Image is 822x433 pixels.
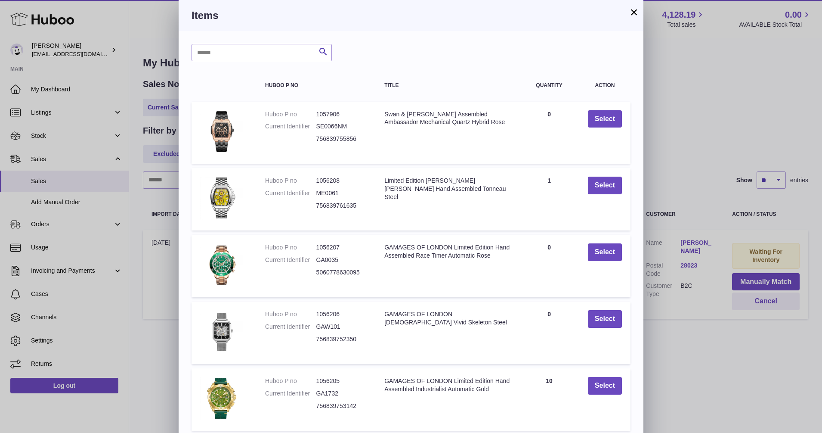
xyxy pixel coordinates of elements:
[316,377,368,385] dd: 1056205
[265,122,316,131] dt: Current Identifier
[200,110,243,153] img: Swan & Edgar Hand Assembled Ambassador Mechanical Quartz Hybrid Rose
[316,122,368,131] dd: SE0066NM
[265,310,316,318] dt: Huboo P no
[265,110,316,118] dt: Huboo P no
[316,402,368,410] dd: 756839753142
[192,9,630,22] h3: Items
[316,256,368,264] dd: GA0035
[200,377,243,420] img: GAMAGES OF LONDON Limited Edition Hand Assembled Industrialist Automatic Gold
[519,102,579,164] td: 0
[384,243,510,260] div: GAMAGES OF LONDON Limited Edition Hand Assembled Race Timer Automatic Rose
[265,256,316,264] dt: Current Identifier
[588,377,622,395] button: Select
[316,135,368,143] dd: 756839755856
[200,310,243,353] img: GAMAGES OF LONDON Ladies Vivid Skeleton Steel
[265,377,316,385] dt: Huboo P no
[384,110,510,127] div: Swan & [PERSON_NAME] Assembled Ambassador Mechanical Quartz Hybrid Rose
[316,389,368,398] dd: GA1732
[519,302,579,364] td: 0
[316,243,368,252] dd: 1056207
[265,189,316,197] dt: Current Identifier
[588,177,622,194] button: Select
[384,310,510,327] div: GAMAGES OF LONDON [DEMOGRAPHIC_DATA] Vivid Skeleton Steel
[588,310,622,328] button: Select
[316,189,368,197] dd: ME0061
[256,74,376,97] th: Huboo P no
[384,377,510,393] div: GAMAGES OF LONDON Limited Edition Hand Assembled Industrialist Automatic Gold
[588,110,622,128] button: Select
[316,202,368,210] dd: 756839761635
[519,235,579,297] td: 0
[316,177,368,185] dd: 1056208
[316,310,368,318] dd: 1056206
[316,335,368,343] dd: 756839752350
[519,368,579,431] td: 10
[265,177,316,185] dt: Huboo P no
[316,268,368,277] dd: 5060778630095
[579,74,630,97] th: Action
[629,7,639,17] button: ×
[200,177,243,220] img: Limited Edition Mann Egerton Hand Assembled Tonneau Steel
[316,110,368,118] dd: 1057906
[265,389,316,398] dt: Current Identifier
[519,168,579,231] td: 1
[316,323,368,331] dd: GAW101
[265,243,316,252] dt: Huboo P no
[265,323,316,331] dt: Current Identifier
[376,74,519,97] th: Title
[519,74,579,97] th: Quantity
[200,243,243,287] img: GAMAGES OF LONDON Limited Edition Hand Assembled Race Timer Automatic Rose
[588,243,622,261] button: Select
[384,177,510,201] div: Limited Edition [PERSON_NAME] [PERSON_NAME] Hand Assembled Tonneau Steel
